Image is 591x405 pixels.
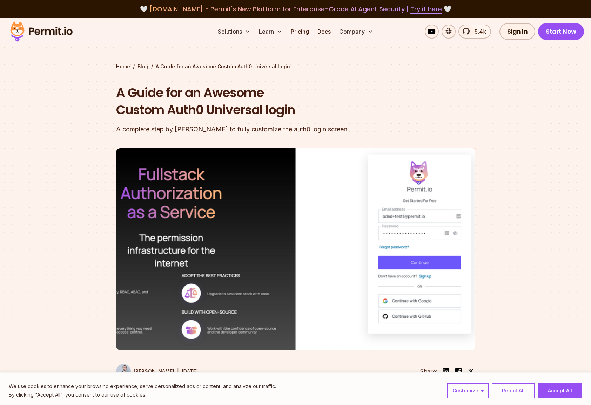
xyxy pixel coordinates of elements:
a: 5.4k [458,25,491,39]
img: Oded Ben David [116,364,131,379]
img: facebook [454,367,463,376]
p: We use cookies to enhance your browsing experience, serve personalized ads or content, and analyz... [9,382,276,391]
button: Solutions [215,25,253,39]
span: [DOMAIN_NAME] - Permit's New Platform for Enterprise-Grade AI Agent Security | [149,5,442,13]
a: Docs [315,25,334,39]
p: By clicking "Accept All", you consent to our use of cookies. [9,391,276,399]
button: Learn [256,25,285,39]
a: Blog [137,63,148,70]
div: 🤍 🤍 [17,4,574,14]
a: Home [116,63,130,70]
a: Start Now [538,23,584,40]
li: Share: [420,367,437,376]
div: | [177,367,179,376]
button: Accept All [538,383,582,398]
time: [DATE] [182,368,198,374]
button: Company [336,25,376,39]
a: Pricing [288,25,312,39]
img: Permit logo [7,20,76,43]
a: [PERSON_NAME] [116,364,174,379]
img: A Guide for an Awesome Custom Auth0 Universal login [116,148,475,350]
img: twitter [468,368,475,375]
span: 5.4k [470,27,486,36]
a: Sign In [499,23,536,40]
button: Reject All [492,383,535,398]
h1: A Guide for an Awesome Custom Auth0 Universal login [116,84,385,119]
a: Try it here [410,5,442,14]
button: Customize [447,383,489,398]
div: / / [116,63,475,70]
img: linkedin [442,367,450,376]
div: A complete step by [PERSON_NAME] to fully customize the auth0 login screen [116,124,385,134]
p: [PERSON_NAME] [134,368,174,375]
